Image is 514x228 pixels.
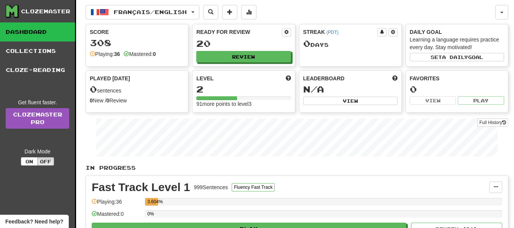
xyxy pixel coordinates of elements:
div: Score [90,28,184,36]
div: 20 [196,39,291,48]
button: Full History [477,118,508,127]
div: Playing: [90,50,120,58]
div: New / Review [90,97,184,104]
button: Off [37,157,54,166]
div: Learning a language requires practice every day. Stay motivated! [410,36,504,51]
span: 0 [90,84,97,94]
button: Search sentences [203,5,218,19]
div: Daily Goal [410,28,504,36]
button: On [21,157,38,166]
div: 2 [196,85,291,94]
div: 999 Sentences [194,183,228,191]
span: 0 [303,38,310,49]
span: Level [196,75,213,82]
strong: 0 [90,97,93,104]
div: Get fluent faster. [6,99,69,106]
span: Français / English [114,9,187,15]
div: Streak [303,28,377,36]
div: Mastered: [124,50,156,58]
button: Add sentence to collection [222,5,237,19]
button: Seta dailygoal [410,53,504,61]
div: Favorites [410,75,504,82]
button: Play [458,96,504,105]
div: sentences [90,85,184,94]
div: 308 [90,38,184,48]
span: Leaderboard [303,75,345,82]
div: Ready for Review [196,28,282,36]
div: 3.604% [147,198,158,206]
span: Played [DATE] [90,75,130,82]
p: In Progress [86,164,508,172]
strong: 0 [107,97,110,104]
strong: 0 [153,51,156,57]
span: a daily [442,54,468,60]
span: Open feedback widget [5,218,63,225]
span: This week in points, UTC [392,75,398,82]
span: N/A [303,84,324,94]
div: Day s [303,39,398,49]
div: 91 more points to level 3 [196,100,291,108]
button: View [410,96,456,105]
div: 0 [410,85,504,94]
span: Score more points to level up [286,75,291,82]
button: Français/English [86,5,199,19]
a: ClozemasterPro [6,108,69,129]
div: Clozemaster [21,8,70,15]
button: Fluency Fast Track [232,183,275,191]
div: Fast Track Level 1 [92,182,190,193]
div: Playing: 36 [92,198,141,210]
div: Dark Mode [6,148,69,155]
div: Mastered: 0 [92,210,141,223]
strong: 36 [114,51,120,57]
button: More stats [241,5,256,19]
button: Review [196,51,291,62]
button: View [303,97,398,105]
a: (PDT) [326,30,339,35]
